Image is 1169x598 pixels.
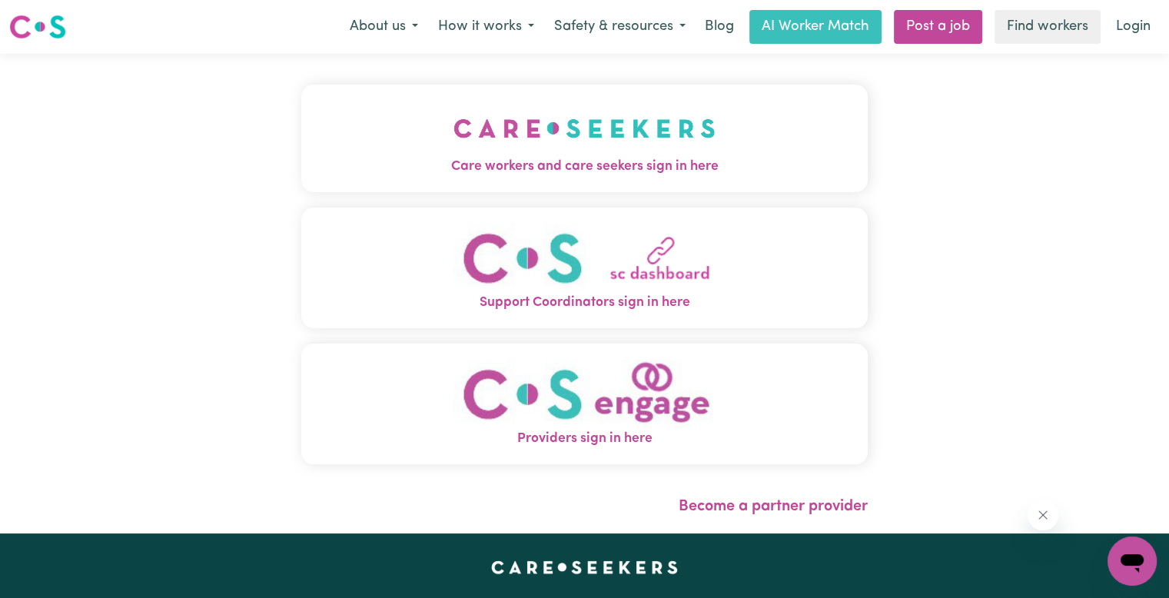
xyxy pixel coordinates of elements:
[301,293,868,313] span: Support Coordinators sign in here
[9,11,93,23] span: Need any help?
[1108,537,1157,586] iframe: Button to launch messaging window
[894,10,982,44] a: Post a job
[491,561,678,573] a: Careseekers home page
[696,10,743,44] a: Blog
[9,13,66,41] img: Careseekers logo
[544,11,696,43] button: Safety & resources
[428,11,544,43] button: How it works
[301,429,868,449] span: Providers sign in here
[301,208,868,328] button: Support Coordinators sign in here
[301,157,868,177] span: Care workers and care seekers sign in here
[749,10,882,44] a: AI Worker Match
[995,10,1101,44] a: Find workers
[1107,10,1160,44] a: Login
[301,85,868,192] button: Care workers and care seekers sign in here
[1028,500,1058,530] iframe: Close message
[301,344,868,464] button: Providers sign in here
[340,11,428,43] button: About us
[679,499,868,514] a: Become a partner provider
[9,9,66,45] a: Careseekers logo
